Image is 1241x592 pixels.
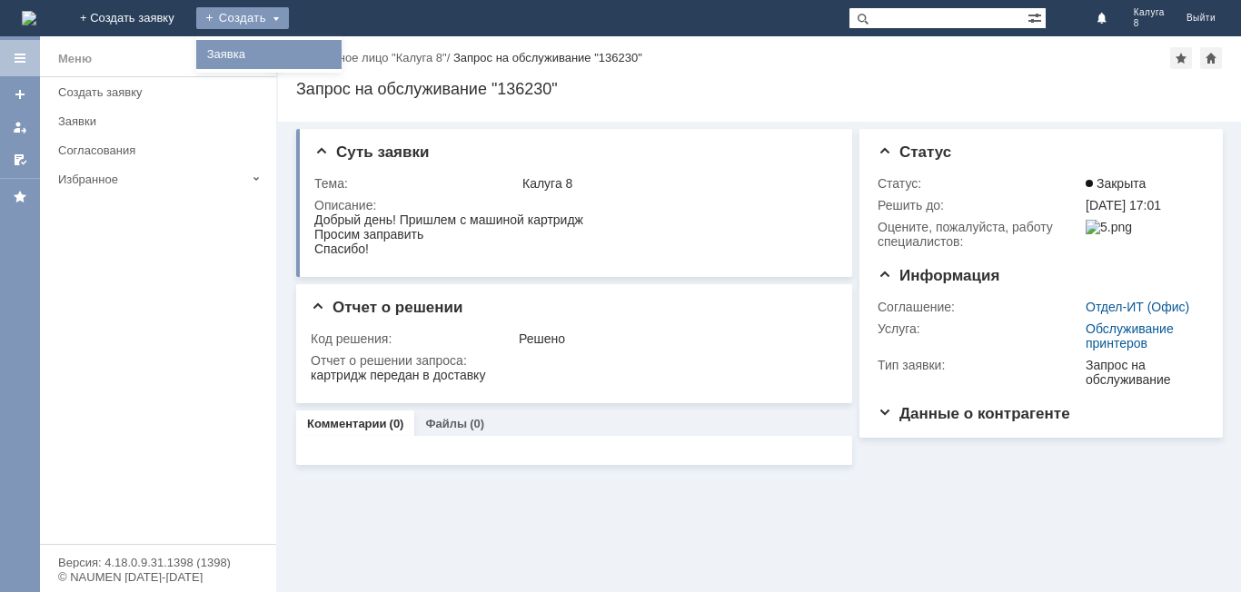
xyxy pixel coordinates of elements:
div: Меню [58,48,92,70]
span: Суть заявки [314,143,429,161]
div: Заявки [58,114,265,128]
a: Заявка [200,44,338,65]
div: Решить до: [878,198,1082,212]
div: Описание: [314,198,832,212]
a: Мои заявки [5,113,35,142]
div: Код решения: [311,331,515,346]
span: Закрыта [1086,176,1146,191]
div: Решено [519,331,829,346]
div: Создать [196,7,289,29]
div: / [296,51,453,64]
span: Информация [878,267,999,284]
div: Соглашение: [878,300,1082,314]
a: Заявки [51,107,273,135]
div: Отчет о решении запроса: [311,353,832,368]
div: Статус: [878,176,1082,191]
span: Отчет о решении [311,299,462,316]
a: Файлы [425,417,467,430]
span: Калуга [1134,7,1165,18]
span: Статус [878,143,951,161]
a: Контактное лицо "Калуга 8" [296,51,447,64]
div: Oцените, пожалуйста, работу специалистов: [878,220,1082,249]
a: Обслуживание принтеров [1086,321,1174,350]
span: Данные о контрагенте [878,405,1070,422]
span: 8 [1134,18,1165,29]
div: Создать заявку [58,85,265,99]
span: [DATE] 17:01 [1086,198,1161,212]
img: 5.png [1086,220,1132,234]
div: © NAUMEN [DATE]-[DATE] [58,571,258,583]
div: Добавить в избранное [1170,47,1192,69]
a: Мои согласования [5,145,35,174]
div: (0) [470,417,484,430]
a: Перейти на домашнюю страницу [22,11,36,25]
div: Услуга: [878,321,1082,336]
div: Сделать домашней страницей [1200,47,1222,69]
div: Калуга 8 [522,176,829,191]
a: Согласования [51,136,273,164]
div: Согласования [58,143,265,157]
img: logo [22,11,36,25]
div: Избранное [58,173,245,186]
div: Тип заявки: [878,358,1082,372]
a: Создать заявку [5,80,35,109]
a: Создать заявку [51,78,273,106]
a: Отдел-ИТ (Офис) [1086,300,1189,314]
div: Версия: 4.18.0.9.31.1398 (1398) [58,557,258,568]
div: Запрос на обслуживание "136230" [296,80,1223,98]
span: Расширенный поиск [1028,8,1046,25]
div: (0) [390,417,404,430]
div: Запрос на обслуживание "136230" [453,51,642,64]
div: Тема: [314,176,519,191]
a: Комментарии [307,417,387,430]
div: Запрос на обслуживание [1086,358,1197,387]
